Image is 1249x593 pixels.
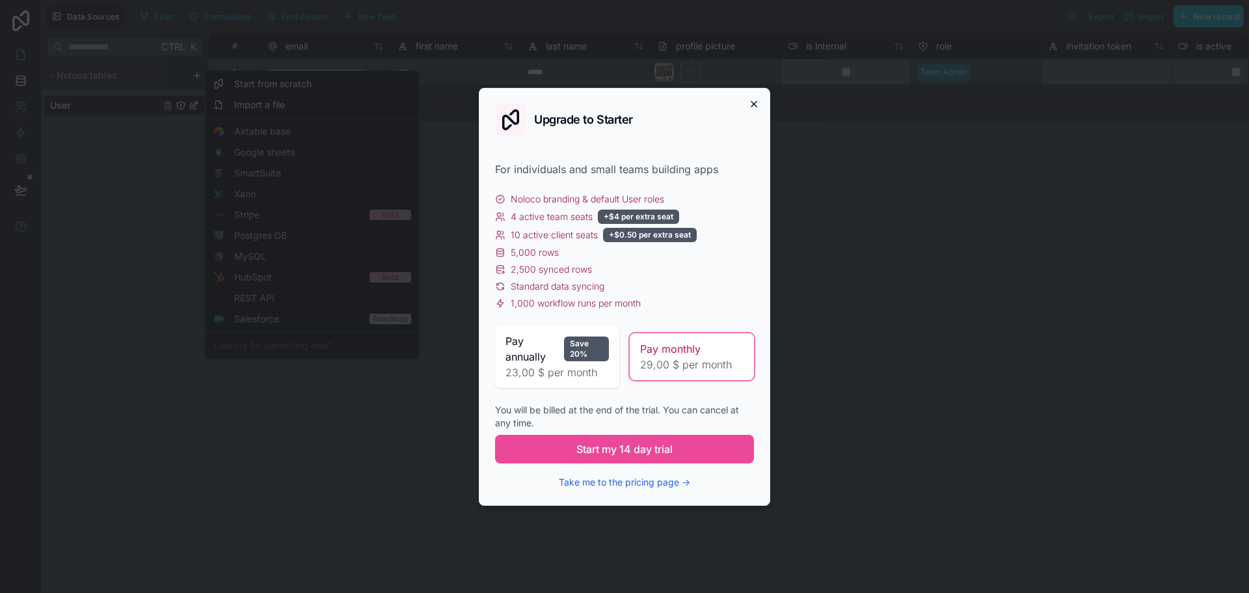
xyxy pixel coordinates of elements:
div: +$0.50 per extra seat [603,228,697,242]
span: 10 active client seats [511,228,598,241]
span: 1,000 workflow runs per month [511,297,641,310]
span: 5,000 rows [511,246,559,259]
span: Pay annually [505,333,559,365]
button: Start my 14 day trial [495,435,754,463]
div: For individuals and small teams building apps [495,161,754,177]
span: 29,00 $ per month [640,357,744,372]
button: Take me to the pricing page → [559,476,690,489]
span: 2,500 synced rows [511,263,592,276]
span: Pay monthly [640,341,701,357]
div: You will be billed at the end of the trial. You can cancel at any time. [495,404,754,430]
div: +$4 per extra seat [598,210,679,224]
span: 4 active team seats [511,210,593,223]
span: Start my 14 day trial [576,441,673,457]
span: Standard data syncing [511,280,604,293]
h2: Upgrade to Starter [534,114,633,126]
span: 23,00 $ per month [505,365,609,380]
span: Noloco branding & default User roles [511,193,664,206]
div: Save 20% [564,337,609,361]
